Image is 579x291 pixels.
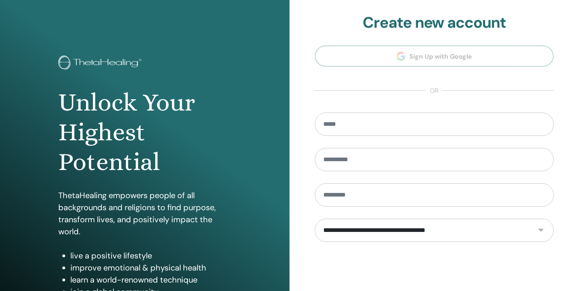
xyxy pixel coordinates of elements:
[58,189,231,238] p: ThetaHealing empowers people of all backgrounds and religions to find purpose, transform lives, a...
[373,254,495,285] iframe: reCAPTCHA
[70,250,231,262] li: live a positive lifestyle
[315,14,554,32] h2: Create new account
[426,86,443,96] span: or
[70,274,231,286] li: learn a world-renowned technique
[70,262,231,274] li: improve emotional & physical health
[58,88,231,177] h1: Unlock Your Highest Potential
